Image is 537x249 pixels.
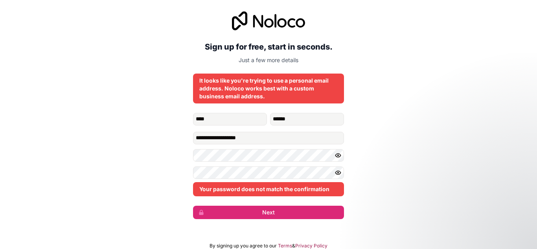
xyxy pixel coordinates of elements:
[193,206,344,219] button: Next
[270,113,344,125] input: family-name
[193,166,344,179] input: Confirm password
[193,56,344,64] p: Just a few more details
[292,243,295,249] span: &
[193,149,344,162] input: Password
[278,243,292,249] a: Terms
[193,113,267,125] input: given-name
[199,77,338,100] div: It looks like you're trying to use a personal email address. Noloco works best with a custom busi...
[193,182,344,196] div: Your password does not match the confirmation
[210,243,277,249] span: By signing up you agree to our
[193,40,344,54] h2: Sign up for free, start in seconds.
[193,132,344,144] input: Email address
[295,243,327,249] a: Privacy Policy
[380,190,537,245] iframe: Intercom notifications message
